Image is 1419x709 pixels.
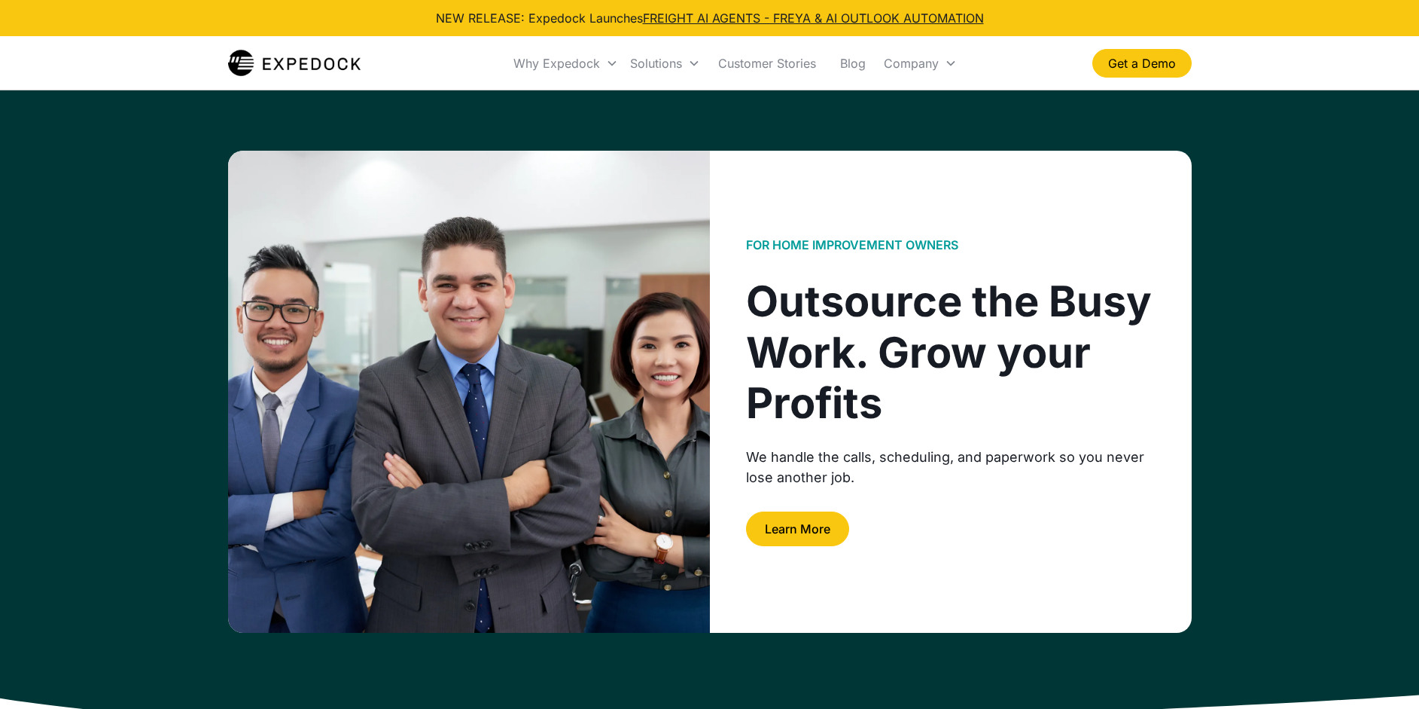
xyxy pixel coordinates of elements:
[878,38,963,89] div: Company
[228,48,361,78] img: Expedock Logo
[507,38,624,89] div: Why Expedock
[228,151,710,633] img: three employees in corporate suit and in cross arm pose
[1092,49,1192,78] a: Get a Demo
[828,38,878,89] a: Blog
[630,56,682,71] div: Solutions
[228,48,361,78] a: home
[706,38,828,89] a: Customer Stories
[624,38,706,89] div: Solutions
[884,56,939,71] div: Company
[643,11,984,26] a: FREIGHT AI AGENTS - FREYA & AI OUTLOOK AUTOMATION
[436,9,984,27] div: NEW RELEASE: Expedock Launches
[746,447,1156,487] div: We handle the calls, scheduling, and paperwork so you never lose another job.
[746,238,958,252] h1: FOR Home improvement owners
[746,277,1156,429] div: Outsource the Busy Work. Grow your Profits
[746,512,849,546] a: Learn More
[513,56,600,71] div: Why Expedock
